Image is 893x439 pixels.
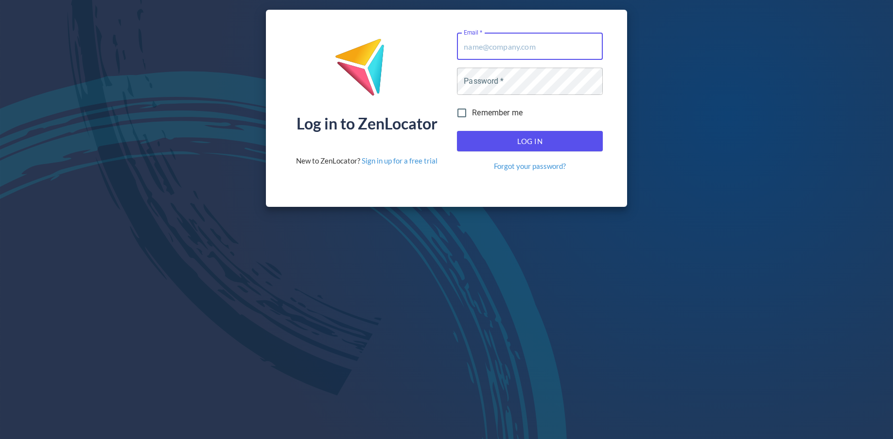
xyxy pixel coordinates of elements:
[468,135,592,147] span: Log In
[457,131,603,151] button: Log In
[296,156,438,166] div: New to ZenLocator?
[472,107,523,119] span: Remember me
[297,116,438,131] div: Log in to ZenLocator
[334,38,400,104] img: ZenLocator
[457,33,603,60] input: name@company.com
[362,156,438,165] a: Sign in up for a free trial
[494,161,566,171] a: Forgot your password?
